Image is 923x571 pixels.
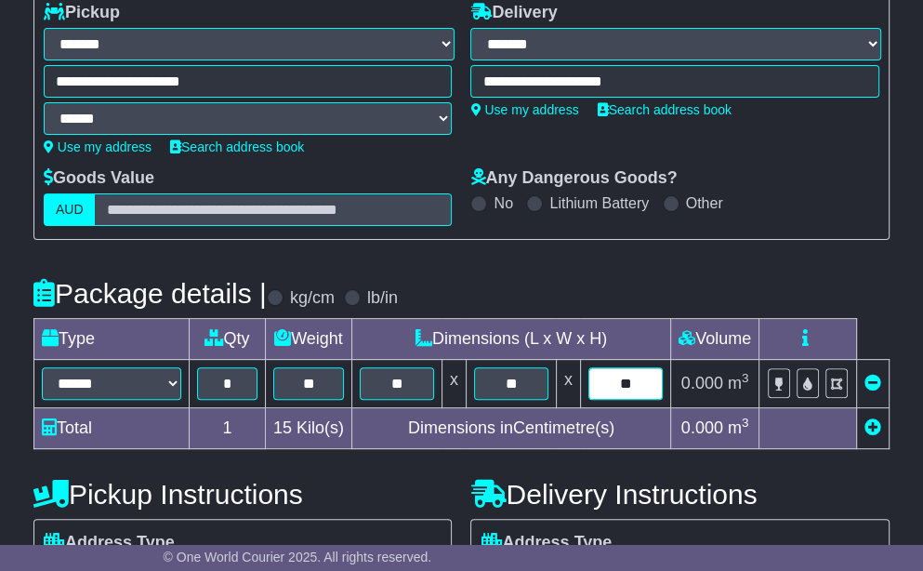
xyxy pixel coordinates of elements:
span: m [728,374,749,392]
label: Address Type [44,533,175,553]
h4: Delivery Instructions [470,479,890,510]
td: Qty [189,319,265,360]
h4: Package details | [33,278,267,309]
td: Weight [265,319,351,360]
td: x [556,360,580,408]
a: Use my address [470,102,578,117]
label: Pickup [44,3,120,23]
sup: 3 [742,371,749,385]
label: AUD [44,193,96,226]
label: No [494,194,512,212]
td: Dimensions (L x W x H) [351,319,670,360]
span: 0.000 [681,418,723,437]
sup: 3 [742,416,749,430]
td: Volume [670,319,758,360]
label: lb/in [367,288,398,309]
a: Search address book [598,102,732,117]
span: 0.000 [681,374,723,392]
span: 15 [273,418,292,437]
td: Total [33,408,189,449]
label: Lithium Battery [549,194,649,212]
span: m [728,418,749,437]
td: Kilo(s) [265,408,351,449]
td: x [442,360,466,408]
a: Search address book [170,139,304,154]
label: Goods Value [44,168,154,189]
a: Use my address [44,139,152,154]
label: Delivery [470,3,557,23]
td: Dimensions in Centimetre(s) [351,408,670,449]
label: Other [686,194,723,212]
h4: Pickup Instructions [33,479,453,510]
td: 1 [189,408,265,449]
td: Type [33,319,189,360]
label: Address Type [481,533,612,553]
label: Any Dangerous Goods? [470,168,677,189]
span: © One World Courier 2025. All rights reserved. [164,550,432,564]
label: kg/cm [290,288,335,309]
a: Remove this item [864,374,881,392]
a: Add new item [864,418,881,437]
